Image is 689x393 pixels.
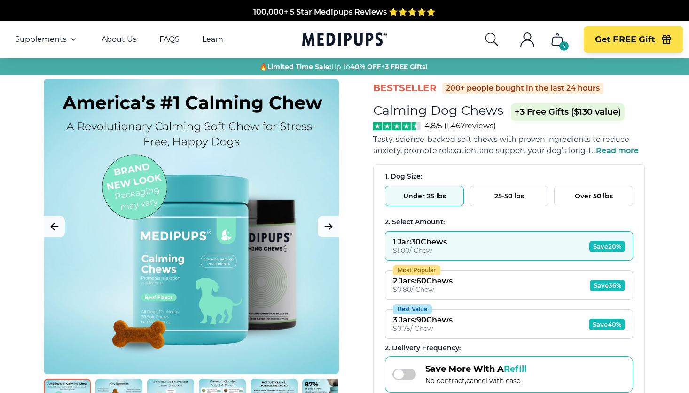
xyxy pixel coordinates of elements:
span: ... [592,146,639,155]
div: 1. Dog Size: [385,172,633,181]
span: 🔥 Up To + [259,62,427,71]
span: anxiety, promote relaxation, and support your dog’s long-t [373,146,592,155]
button: 1 Jar:30Chews$1.00/ ChewSave20% [385,231,633,261]
div: 200+ people bought in the last 24 hours [442,83,603,94]
div: Best Value [393,304,432,314]
h1: Calming Dog Chews [373,102,503,118]
button: Over 50 lbs [554,186,633,206]
span: No contract, [425,377,526,385]
span: Get FREE Gift [595,34,655,45]
div: 3 Jars : 90 Chews [393,315,453,324]
button: Previous Image [44,216,65,237]
span: Read more [596,146,639,155]
img: Stars - 4.8 [373,122,421,130]
button: Supplements [15,34,79,45]
span: Refill [504,364,526,374]
a: FAQS [159,35,180,44]
span: Save 20% [589,241,625,252]
div: Most Popular [393,265,440,275]
a: Medipups [302,31,387,50]
span: Made In The [GEOGRAPHIC_DATA] from domestic & globally sourced ingredients [188,13,501,22]
button: Get FREE Gift [584,26,683,53]
div: 1 Jar : 30 Chews [393,237,447,246]
button: cart [546,28,569,51]
a: Learn [202,35,223,44]
span: Save More With A [425,364,526,374]
span: 4.8/5 ( 1,467 reviews) [424,121,496,130]
button: search [484,32,499,47]
span: Save 40% [589,319,625,330]
button: Best Value3 Jars:90Chews$0.75/ ChewSave40% [385,309,633,339]
div: $ 0.80 / Chew [393,285,453,294]
button: account [516,28,539,51]
div: 2 Jars : 60 Chews [393,276,453,285]
span: BestSeller [373,82,437,94]
span: Save 36% [590,280,625,291]
span: Tasty, science-backed soft chews with proven ingredients to reduce [373,135,629,144]
a: About Us [102,35,137,44]
span: cancel with ease [466,377,520,385]
div: $ 0.75 / Chew [393,324,453,333]
div: 2. Select Amount: [385,218,633,227]
span: Supplements [15,35,67,44]
div: $ 1.00 / Chew [393,246,447,255]
button: Under 25 lbs [385,186,464,206]
span: +3 Free Gifts ($130 value) [511,103,625,121]
span: 100,000+ 5 Star Medipups Reviews ⭐️⭐️⭐️⭐️⭐️ [253,1,436,10]
button: Most Popular2 Jars:60Chews$0.80/ ChewSave36% [385,270,633,300]
button: Next Image [318,216,339,237]
span: 2 . Delivery Frequency: [385,344,461,352]
div: 4 [559,41,569,51]
button: 25-50 lbs [470,186,548,206]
